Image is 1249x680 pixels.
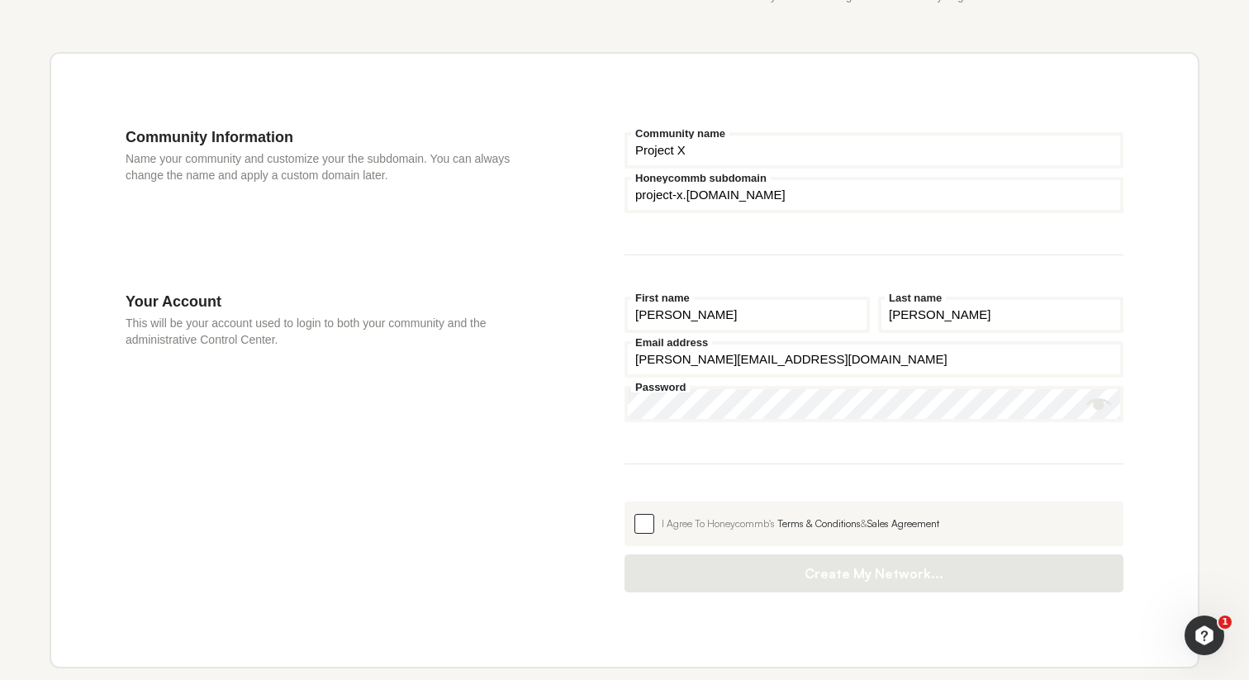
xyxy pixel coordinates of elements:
[624,554,1123,592] button: Create My Network...
[631,382,690,392] label: Password
[631,337,712,348] label: Email address
[885,292,946,303] label: Last name
[624,132,1123,169] input: Community name
[631,128,729,139] label: Community name
[126,150,525,183] p: Name your community and customize your the subdomain. You can always change the name and apply a ...
[867,517,939,530] a: Sales Agreement
[126,315,525,348] p: This will be your account used to login to both your community and the administrative Control Cen...
[624,297,870,333] input: First name
[126,128,525,146] h3: Community Information
[641,565,1107,582] span: Create My Network...
[1086,392,1111,417] button: Show password
[777,517,861,530] a: Terms & Conditions
[631,173,771,183] label: Honeycommb subdomain
[878,297,1123,333] input: Last name
[126,292,525,311] h3: Your Account
[1218,616,1232,629] span: 1
[662,516,1114,531] div: I Agree To Honeycommb's &
[631,292,694,303] label: First name
[1185,616,1224,655] iframe: Intercom live chat
[624,177,1123,213] input: your-subdomain.honeycommb.com
[624,341,1123,378] input: Email address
